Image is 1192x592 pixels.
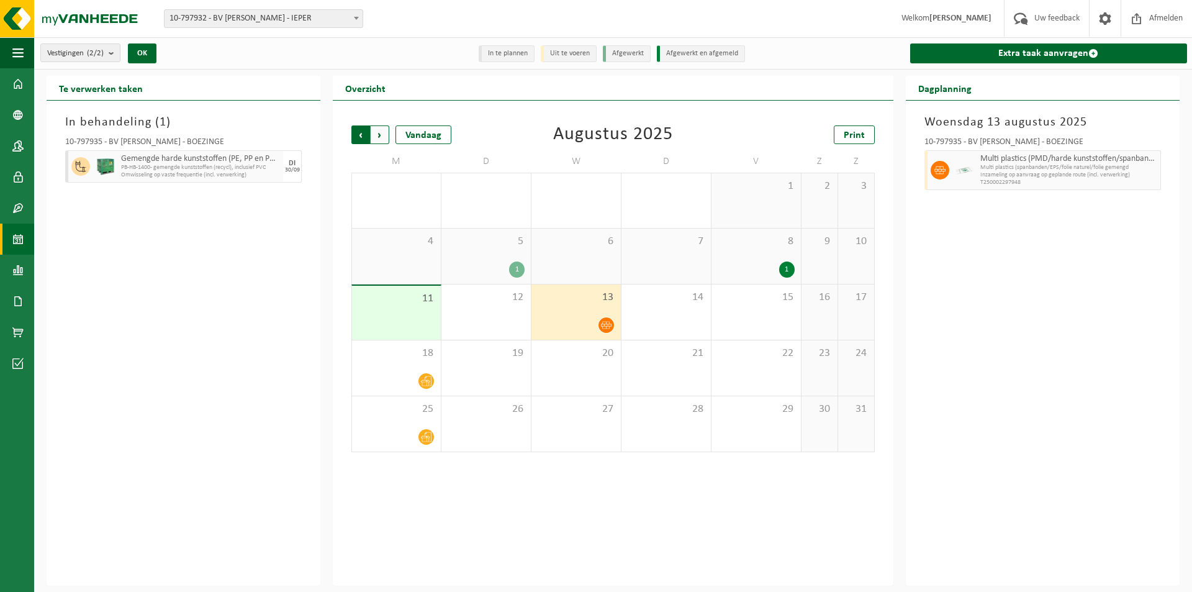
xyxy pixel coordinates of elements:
[838,150,875,173] td: Z
[121,164,280,171] span: PB-HB-1400- gemengde kunststoffen (recycl), inclusief PVC
[718,180,795,193] span: 1
[40,43,120,62] button: Vestigingen(2/2)
[718,403,795,416] span: 29
[479,45,535,62] li: In te plannen
[358,180,435,193] span: 28
[808,403,831,416] span: 30
[980,179,1157,186] span: T250002297948
[47,44,104,63] span: Vestigingen
[779,262,795,278] div: 1
[448,347,525,360] span: 19
[65,113,302,132] h3: In behandeling ( )
[718,235,795,248] span: 8
[538,403,615,416] span: 27
[628,235,705,248] span: 7
[538,180,615,193] span: 30
[844,403,868,416] span: 31
[711,150,801,173] td: V
[351,125,370,144] span: Vorige
[128,43,156,63] button: OK
[808,291,831,304] span: 16
[538,347,615,360] span: 20
[531,150,621,173] td: W
[358,235,435,248] span: 4
[65,138,302,150] div: 10-797935 - BV [PERSON_NAME] - BOEZINGE
[541,45,597,62] li: Uit te voeren
[718,347,795,360] span: 22
[980,171,1157,179] span: Inzameling op aanvraag op geplande route (incl. verwerking)
[448,403,525,416] span: 26
[808,235,831,248] span: 9
[351,150,441,173] td: M
[929,14,991,23] strong: [PERSON_NAME]
[844,235,868,248] span: 10
[834,125,875,144] a: Print
[87,49,104,57] count: (2/2)
[358,292,435,306] span: 11
[509,262,525,278] div: 1
[628,403,705,416] span: 28
[628,291,705,304] span: 14
[395,125,451,144] div: Vandaag
[844,291,868,304] span: 17
[657,45,745,62] li: Afgewerkt en afgemeld
[844,130,865,140] span: Print
[448,235,525,248] span: 5
[47,76,155,100] h2: Te verwerken taken
[448,180,525,193] span: 29
[164,9,363,28] span: 10-797932 - BV STEFAN ROUSSEEUW - IEPER
[628,347,705,360] span: 21
[285,167,300,173] div: 30/09
[801,150,838,173] td: Z
[621,150,711,173] td: D
[980,154,1157,164] span: Multi plastics (PMD/harde kunststoffen/spanbanden/EPS/folie naturel/folie gemengd)
[910,43,1187,63] a: Extra taak aanvragen
[358,347,435,360] span: 18
[121,171,280,179] span: Omwisseling op vaste frequentie (incl. verwerking)
[96,157,115,176] img: PB-HB-1400-HPE-GN-01
[924,113,1161,132] h3: Woensdag 13 augustus 2025
[333,76,398,100] h2: Overzicht
[808,347,831,360] span: 23
[165,10,363,27] span: 10-797932 - BV STEFAN ROUSSEEUW - IEPER
[924,138,1161,150] div: 10-797935 - BV [PERSON_NAME] - BOEZINGE
[808,180,831,193] span: 2
[371,125,389,144] span: Volgende
[289,160,296,167] div: DI
[980,164,1157,171] span: Multi plastics (spanbanden/EPS/folie naturel/folie gemengd
[553,125,673,144] div: Augustus 2025
[955,161,974,180] img: LP-SK-00500-LPE-16
[628,180,705,193] span: 31
[603,45,651,62] li: Afgewerkt
[538,235,615,248] span: 6
[844,347,868,360] span: 24
[844,180,868,193] span: 3
[160,116,166,129] span: 1
[448,291,525,304] span: 12
[906,76,984,100] h2: Dagplanning
[718,291,795,304] span: 15
[441,150,531,173] td: D
[121,154,280,164] span: Gemengde harde kunststoffen (PE, PP en PVC), recycleerbaar (industrieel)
[358,403,435,416] span: 25
[538,291,615,304] span: 13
